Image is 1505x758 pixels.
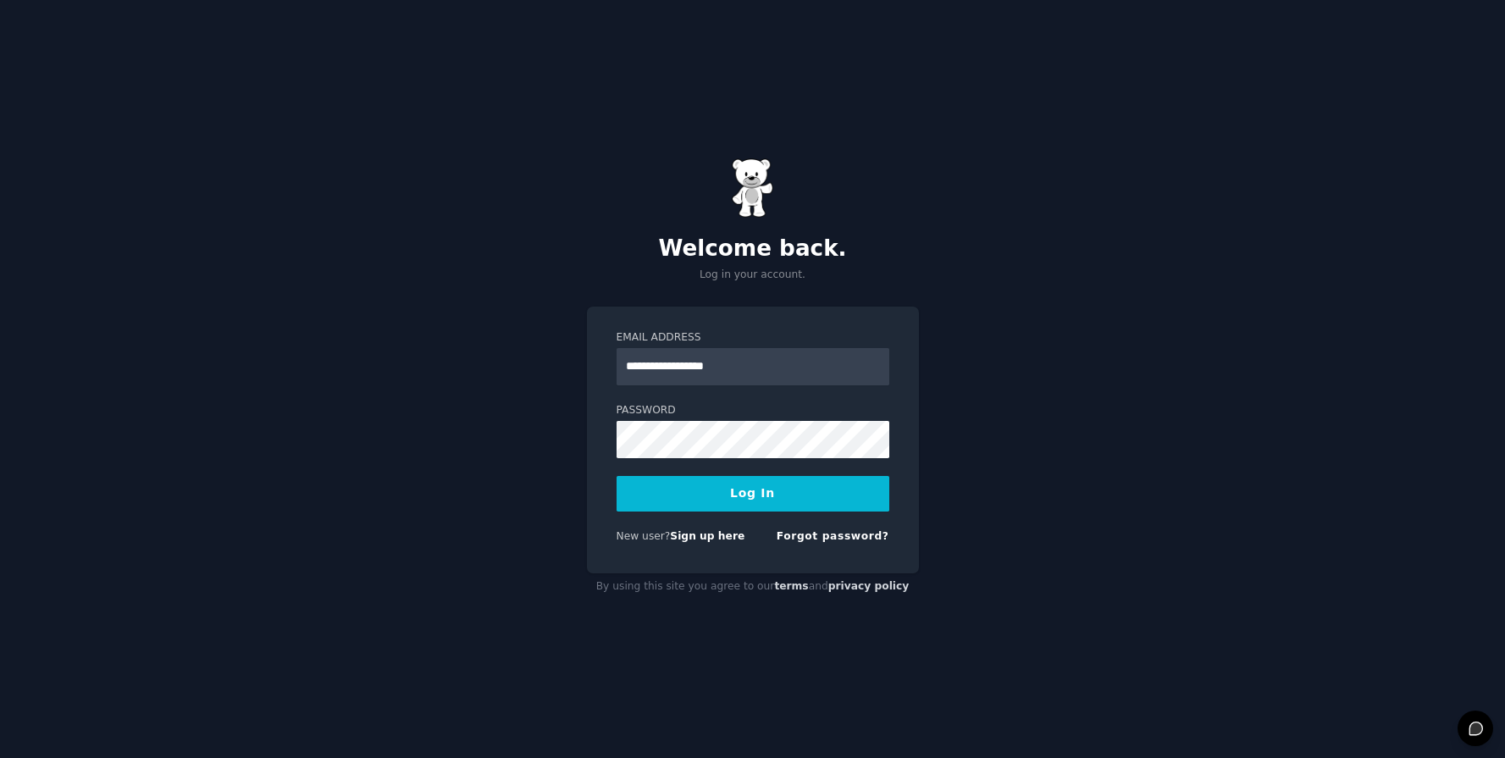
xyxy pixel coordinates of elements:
[860,357,881,377] keeper-lock: Open Keeper Popup
[777,530,889,542] a: Forgot password?
[617,330,889,346] label: Email Address
[617,403,889,418] label: Password
[617,530,671,542] span: New user?
[587,573,919,600] div: By using this site you agree to our and
[828,580,910,592] a: privacy policy
[587,268,919,283] p: Log in your account.
[670,530,744,542] a: Sign up here
[587,235,919,263] h2: Welcome back.
[774,580,808,592] a: terms
[732,158,774,218] img: Gummy Bear
[860,429,881,450] keeper-lock: Open Keeper Popup
[617,476,889,512] button: Log In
